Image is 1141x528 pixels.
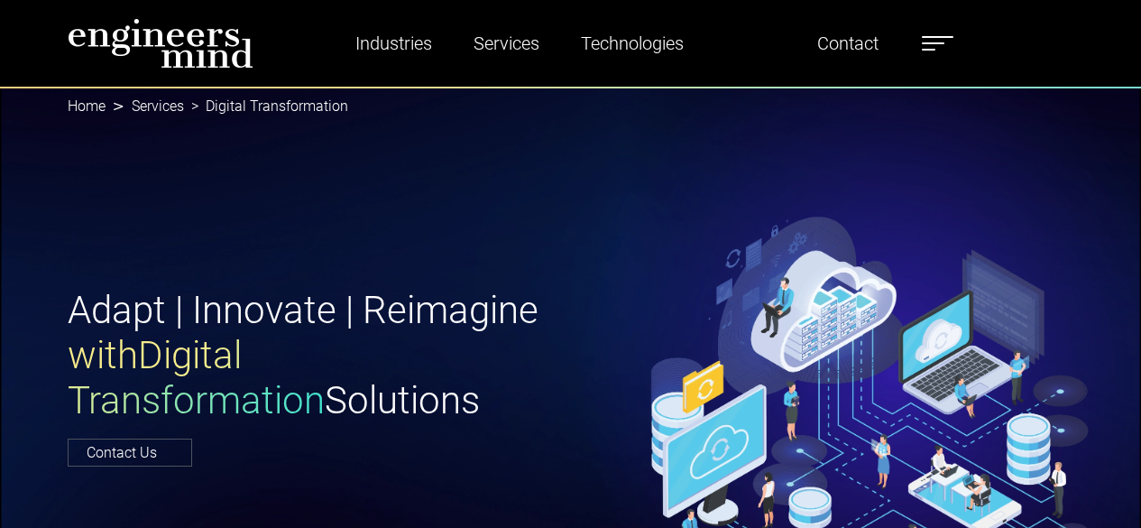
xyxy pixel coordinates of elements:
a: Industries [348,23,439,64]
a: Services [132,97,184,115]
nav: breadcrumb [68,87,1074,126]
a: Home [68,97,106,115]
a: Contact Us [68,439,192,467]
a: Technologies [574,23,691,64]
span: with Digital Transformation [68,333,325,422]
img: logo [68,18,253,69]
a: Services [466,23,547,64]
h1: Adapt | Innovate | Reimagine Solutions [68,288,560,424]
a: Contact [810,23,886,64]
li: Digital Transformation [184,96,348,117]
